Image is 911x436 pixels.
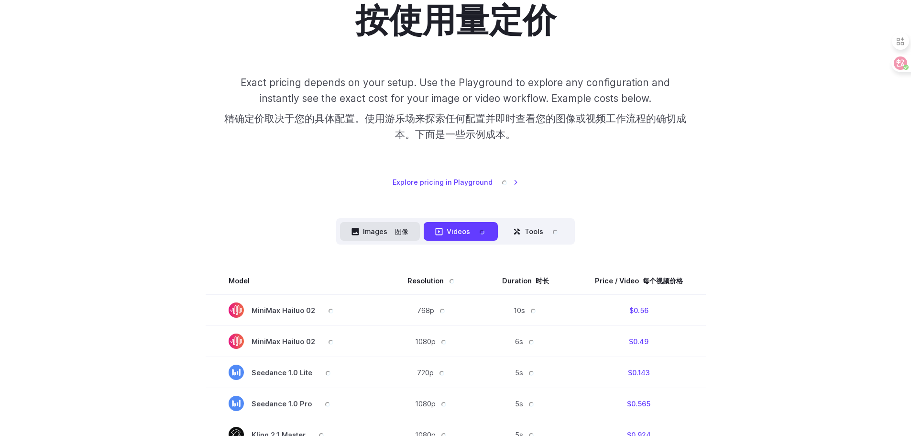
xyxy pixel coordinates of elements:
td: $0.565 [572,388,706,419]
th: Resolution [384,268,479,294]
font: 精确定价取决于您的具体配置。使用游乐场来探索任何配置并即时查看您的图像或视频工作流程的确切成本。下面是一些示例成本。 [224,112,686,140]
th: Price / Video [572,268,706,294]
td: 5s [479,357,572,388]
font: 图像 [395,227,408,235]
button: Tools [502,222,571,241]
td: $0.49 [572,326,706,357]
span: Seedance 1.0 Lite [229,365,362,380]
td: $0.143 [572,357,706,388]
td: 1080p [384,388,479,419]
td: 10s [479,294,572,326]
p: Exact pricing depends on your setup. Use the Playground to explore any configuration and instantl... [222,75,688,146]
span: MiniMax Hailuo 02 [229,334,362,349]
button: Images [340,222,420,241]
span: MiniMax Hailuo 02 [229,302,362,318]
td: 1080p [384,326,479,357]
th: Duration [479,268,572,294]
td: 5s [479,388,572,419]
button: Videos [424,222,498,241]
font: 每个视频价格 [643,277,683,285]
span: Seedance 1.0 Pro [229,396,362,411]
a: Explore pricing in Playground [393,177,518,188]
th: Model [206,268,384,294]
td: $0.56 [572,294,706,326]
td: 6s [479,326,572,357]
td: 720p [384,357,479,388]
font: 时长 [536,277,549,285]
td: 768p [384,294,479,326]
